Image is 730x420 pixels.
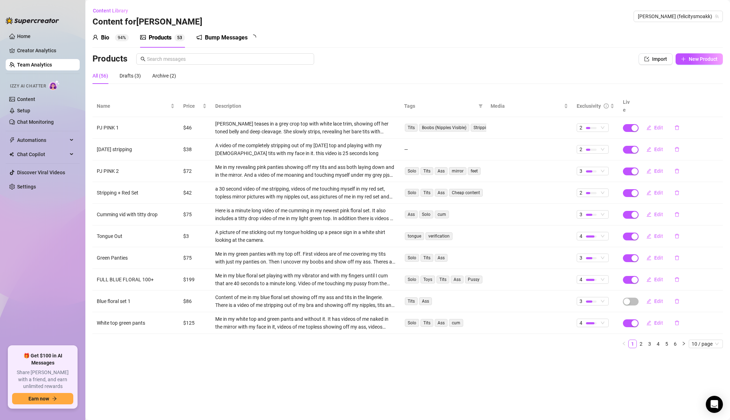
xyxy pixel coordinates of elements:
[641,274,669,285] button: Edit
[478,104,483,108] span: filter
[465,276,482,283] span: Pussy
[152,72,176,80] div: Archive (2)
[654,320,663,326] span: Edit
[646,125,651,130] span: edit
[663,340,671,348] a: 5
[97,102,169,110] span: Name
[174,34,185,41] sup: 53
[179,269,211,291] td: $199
[405,167,419,175] span: Solo
[669,230,685,242] button: delete
[420,276,435,283] span: Toys
[205,33,248,42] div: Bump Messages
[641,165,669,177] button: Edit
[654,125,663,131] span: Edit
[179,312,211,334] td: $125
[140,34,146,40] span: picture
[183,102,201,110] span: Price
[250,34,256,40] span: loading
[92,95,179,117] th: Name
[449,167,466,175] span: mirror
[17,62,52,68] a: Team Analytics
[92,182,179,204] td: Stripping + Red Set
[425,232,453,240] span: verification
[449,189,483,197] span: Cheap content
[215,120,396,135] div: [PERSON_NAME] teases in a grey crop top with white lace trim, showing off her toned belly and dee...
[435,211,449,218] span: cum
[646,212,651,217] span: edit
[675,234,679,239] span: delete
[179,182,211,204] td: $42
[654,340,662,348] a: 4
[669,274,685,285] button: delete
[179,291,211,312] td: $86
[580,254,582,262] span: 3
[580,145,582,153] span: 2
[435,319,448,327] span: Ass
[17,134,68,146] span: Automations
[179,117,211,139] td: $46
[486,95,573,117] th: Media
[715,14,719,18] span: team
[405,276,419,283] span: Solo
[92,312,179,334] td: White top green pants
[637,340,645,348] li: 2
[471,124,494,132] span: Stripping
[669,122,685,133] button: delete
[179,247,211,269] td: $75
[646,255,651,260] span: edit
[215,163,396,179] div: Me in my revealing pink panties showing off my tits and ass both laying down and in the mirror. A...
[17,108,30,113] a: Setup
[435,189,448,197] span: Ass
[215,142,396,157] div: A video of me completely stripping out of my [DATE] top and playing with my [DEMOGRAPHIC_DATA] ti...
[211,95,400,117] th: Description
[147,55,310,63] input: Search messages
[477,101,484,111] span: filter
[92,204,179,225] td: Cumming vid with titty drop
[681,57,686,62] span: plus
[149,33,171,42] div: Products
[405,124,418,132] span: Tits
[92,247,179,269] td: Green Panties
[654,233,663,239] span: Edit
[405,297,418,305] span: Tits
[179,225,211,247] td: $3
[646,299,651,304] span: edit
[215,185,396,201] div: a 30 second video of me stripping, videos of me touching myself in my red set, topless mirror pic...
[400,139,486,160] td: —
[419,297,432,305] span: Ass
[671,340,679,348] a: 6
[10,83,46,90] span: Izzy AI Chatter
[675,190,679,195] span: delete
[641,230,669,242] button: Edit
[451,276,464,283] span: Ass
[179,95,211,117] th: Price
[580,232,582,240] span: 4
[675,125,679,130] span: delete
[28,396,49,402] span: Earn now
[435,167,448,175] span: Ass
[580,276,582,283] span: 4
[92,139,179,160] td: [DATE] stripping
[580,167,582,175] span: 3
[654,298,663,304] span: Edit
[669,209,685,220] button: delete
[179,139,211,160] td: $38
[639,53,673,65] button: Import
[654,190,663,196] span: Edit
[449,319,463,327] span: cum
[141,57,146,62] span: search
[17,184,36,190] a: Settings
[419,124,469,132] span: Boobs (Nipples Visible)
[679,340,688,348] li: Next Page
[12,352,73,366] span: 🎁 Get $100 in AI Messages
[646,169,651,174] span: edit
[675,169,679,174] span: delete
[92,225,179,247] td: Tongue Out
[101,33,109,42] div: Bio
[92,34,98,40] span: user
[12,393,73,404] button: Earn nowarrow-right
[689,340,723,348] div: Page Size
[92,16,202,28] h3: Content for [PERSON_NAME]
